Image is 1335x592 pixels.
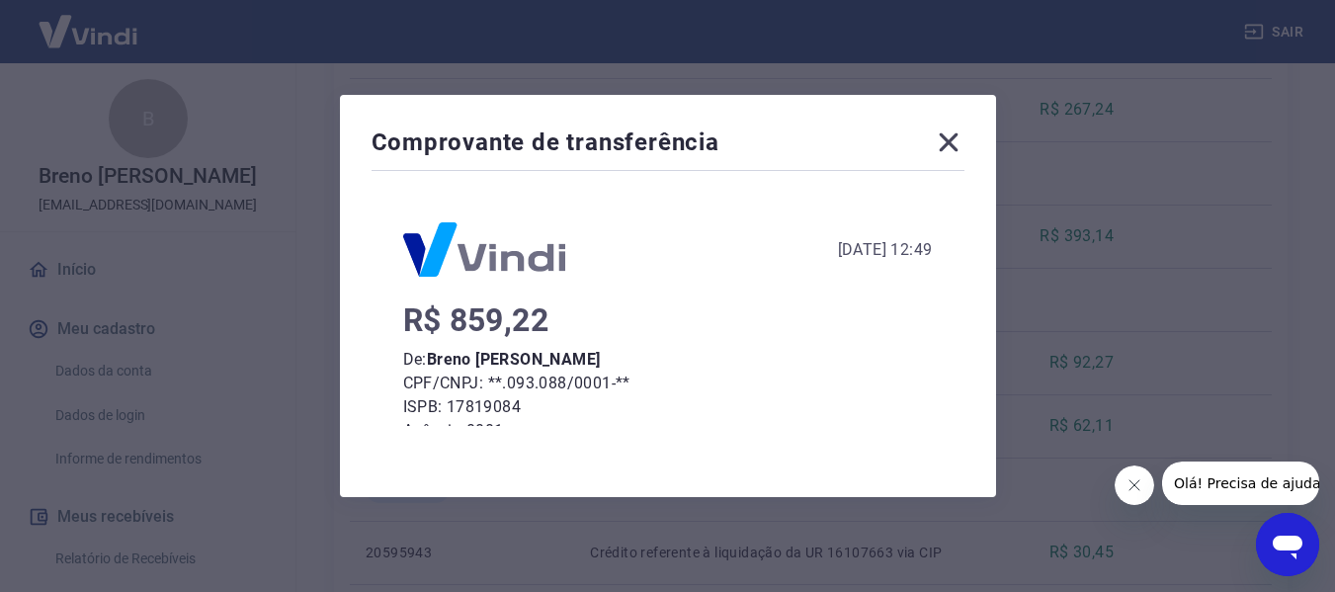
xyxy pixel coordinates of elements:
[427,350,601,369] b: Breno [PERSON_NAME]
[372,127,964,166] div: Comprovante de transferência
[1162,462,1319,505] iframe: Mensagem da empresa
[403,348,933,372] p: De:
[1115,465,1154,505] iframe: Fechar mensagem
[838,238,933,262] div: [DATE] 12:49
[403,372,933,395] p: CPF/CNPJ: **.093.088/0001-**
[403,222,565,277] img: Logo
[12,14,166,30] span: Olá! Precisa de ajuda?
[403,301,549,339] span: R$ 859,22
[403,395,933,419] p: ISPB: 17819084
[1256,513,1319,576] iframe: Botão para abrir a janela de mensagens
[403,419,933,443] p: Agência: 0001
